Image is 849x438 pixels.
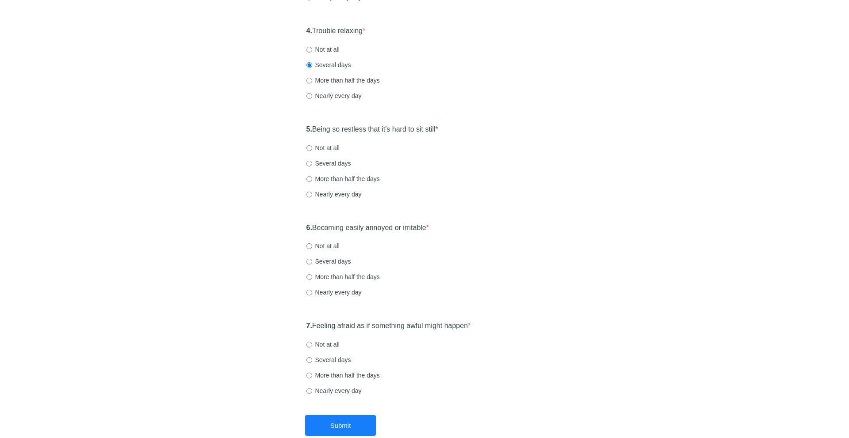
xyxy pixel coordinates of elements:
[306,224,312,231] strong: 6.
[306,388,312,394] input: Nearly every day
[306,192,312,197] input: Nearly every day
[306,190,362,199] label: Nearly every day
[306,259,312,264] input: Several days
[306,290,312,295] input: Nearly every day
[306,340,340,349] label: Not at all
[306,47,312,53] input: Not at all
[306,161,312,166] input: Several days
[306,373,312,378] input: More than half the days
[306,125,438,135] label: Being so restless that it's hard to sit still
[306,145,312,151] input: Not at all
[306,45,340,54] label: Not at all
[306,257,351,266] label: Several days
[306,176,312,182] input: More than half the days
[306,223,429,233] label: Becoming easily annoyed or irritable
[306,93,312,99] input: Nearly every day
[306,342,312,347] input: Not at all
[306,60,351,69] label: Several days
[306,371,380,380] label: More than half the days
[306,288,362,297] label: Nearly every day
[306,78,312,83] input: More than half the days
[306,272,380,281] label: More than half the days
[306,76,380,85] label: More than half the days
[306,242,340,250] label: Not at all
[306,143,340,152] label: Not at all
[305,415,376,436] button: Submit
[306,243,312,249] input: Not at all
[306,174,380,183] label: More than half the days
[306,62,312,68] input: Several days
[306,274,312,280] input: More than half the days
[306,91,362,100] label: Nearly every day
[306,322,312,329] strong: 7.
[306,357,312,363] input: Several days
[306,26,366,36] label: Trouble relaxing
[306,125,312,133] strong: 5.
[306,386,362,395] label: Nearly every day
[306,27,312,34] strong: 4.
[306,355,351,364] label: Several days
[306,159,351,168] label: Several days
[306,321,471,331] label: Feeling afraid as if something awful might happen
